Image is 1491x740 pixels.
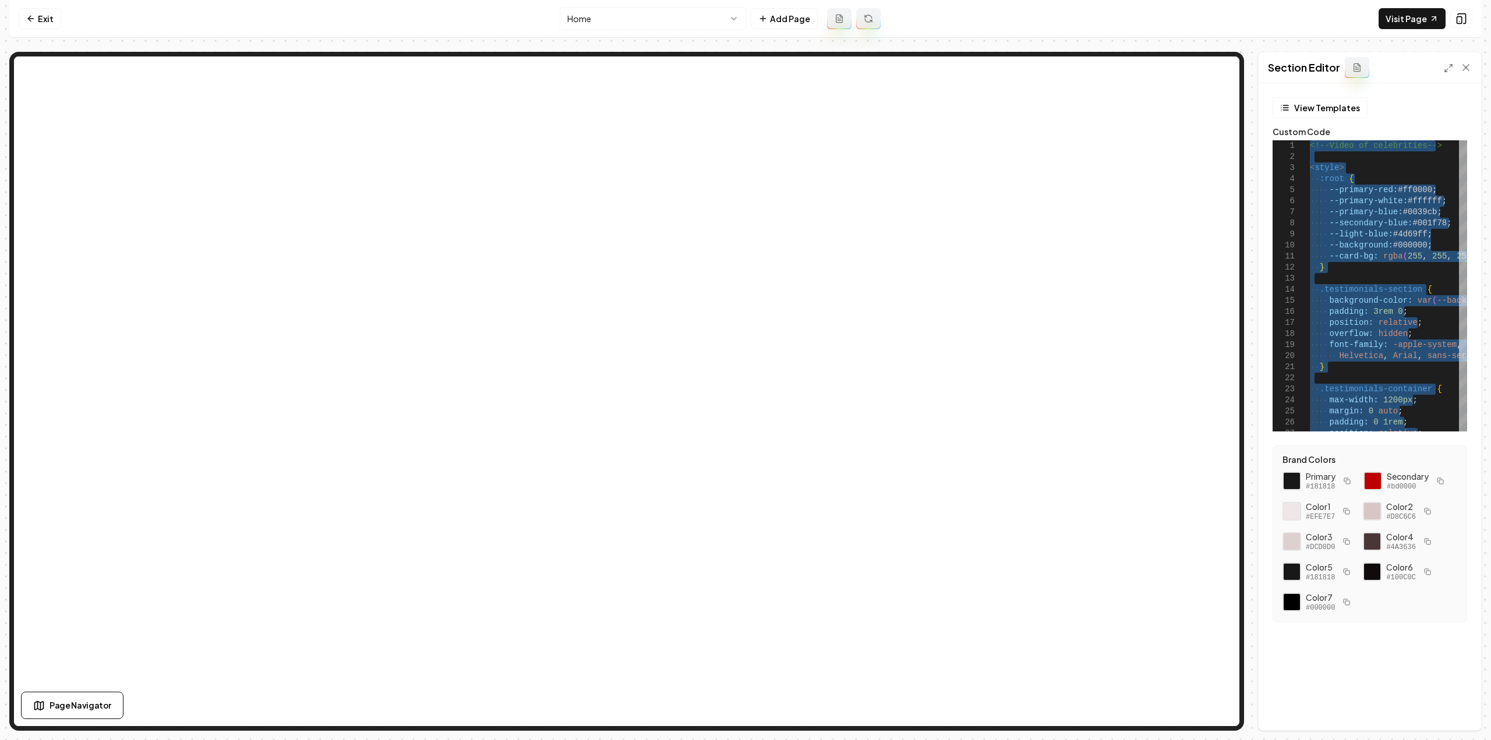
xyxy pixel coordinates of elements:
span: .testimonials-container [1320,384,1432,394]
span: ; [1408,329,1412,338]
div: 10 [1273,240,1295,251]
div: Click to copy #EFE7E7 [1282,502,1301,521]
button: View Templates [1273,97,1368,118]
span: auto [1379,406,1398,416]
div: 16 [1273,306,1295,317]
span: ; [1442,196,1447,206]
span: } [1320,263,1324,272]
span: --primary-red: [1330,185,1398,194]
div: 13 [1273,273,1295,284]
span: < [1310,163,1315,172]
span: background-color: [1330,296,1413,305]
span: 3rem [1373,307,1393,316]
span: ; [1437,207,1441,217]
span: 255 [1408,252,1422,261]
span: ; [1403,417,1408,427]
div: Click to copy #000000 [1282,593,1301,611]
span: margin: [1330,406,1364,416]
div: 25 [1273,406,1295,417]
span: , [1457,340,1461,349]
div: Click to copy primary color [1282,472,1301,490]
div: Click to copy #100C0C [1363,562,1382,581]
div: 1 [1273,140,1295,151]
span: ; [1418,318,1422,327]
span: style [1315,163,1339,172]
div: 22 [1273,373,1295,384]
span: Color 5 [1306,561,1335,573]
span: --background: [1330,240,1393,250]
span: overflow: [1330,329,1374,338]
span: #DCD0D0 [1306,543,1335,552]
span: ; [1398,406,1402,416]
span: hidden [1379,329,1408,338]
span: Color 2 [1386,501,1415,512]
div: Click to copy #D8C6C6 [1363,502,1382,521]
span: Primary [1306,470,1335,482]
span: :root [1320,174,1344,183]
div: Click to copy secondary color [1363,472,1382,490]
div: 9 [1273,229,1295,240]
div: 23 [1273,384,1295,395]
button: Add Page [751,8,818,29]
div: 5 [1273,185,1295,196]
span: position: [1330,318,1374,327]
label: Brand Colors [1282,455,1457,463]
span: } [1320,362,1324,371]
span: Secondary [1387,470,1429,482]
div: 19 [1273,339,1295,350]
span: #0039cb [1403,207,1437,217]
span: #bd0000 [1387,482,1429,491]
span: 0 [1369,406,1373,416]
span: , [1383,351,1388,360]
button: Page Navigator [21,692,123,719]
span: 1200px [1383,395,1412,405]
span: ( [1403,252,1408,261]
span: Helvetica [1339,351,1383,360]
span: padding: [1330,417,1369,427]
div: 12 [1273,262,1295,273]
div: 17 [1273,317,1295,328]
span: ; [1418,429,1422,438]
span: 1rem [1383,417,1403,427]
span: relative [1379,429,1418,438]
span: Color 6 [1386,561,1415,573]
div: Click to copy #181818 [1282,562,1301,581]
div: 20 [1273,350,1295,362]
span: > [1339,163,1344,172]
div: Click to copy #DCD0D0 [1282,532,1301,551]
span: { [1437,384,1441,394]
span: max-width: [1330,395,1379,405]
div: Click to copy #4A3636 [1363,532,1382,551]
div: 7 [1273,207,1295,218]
span: 0 [1398,307,1402,316]
span: font-family: [1330,340,1388,349]
span: ; [1432,185,1437,194]
span: #4A3636 [1386,543,1415,552]
div: 3 [1273,162,1295,174]
div: 14 [1273,284,1295,295]
span: --primary-white: [1330,196,1408,206]
div: 4 [1273,174,1295,185]
span: , [1418,351,1422,360]
div: 11 [1273,251,1295,262]
label: Custom Code [1273,128,1467,136]
span: #EFE7E7 [1306,512,1335,522]
span: Color 7 [1306,592,1335,603]
span: #001f78 [1412,218,1447,228]
div: 2 [1273,151,1295,162]
span: #181818 [1306,482,1335,491]
div: 27 [1273,428,1295,439]
span: .testimonials-section [1320,285,1422,294]
span: 0 [1373,417,1378,427]
a: Visit Page [1379,8,1446,29]
span: 255 [1457,252,1471,261]
span: sans-serif [1428,351,1476,360]
span: #181818 [1306,573,1335,582]
div: 26 [1273,417,1295,428]
span: --card-bg: [1330,252,1379,261]
span: { [1349,174,1354,183]
span: ; [1412,395,1417,405]
span: ; [1403,307,1408,316]
span: Arial [1393,351,1418,360]
span: #000000 [1306,603,1335,612]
